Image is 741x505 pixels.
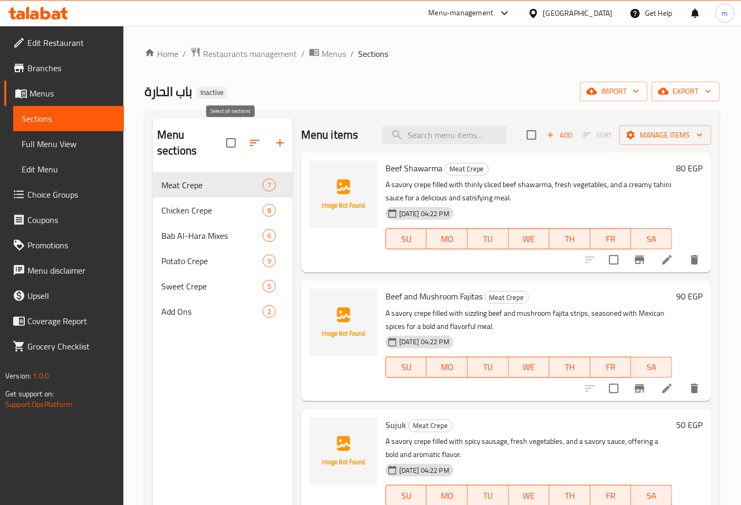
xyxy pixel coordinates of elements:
[485,291,529,304] div: Meat Crepe
[161,229,263,242] span: Bab Al-Hara Mixes
[591,357,632,378] button: FR
[395,209,454,219] span: [DATE] 04:22 PM
[4,182,124,207] a: Choice Groups
[182,47,186,60] li: /
[267,130,293,156] button: Add section
[682,247,707,273] button: delete
[153,299,293,324] div: Add Ons2
[153,248,293,274] div: Potato Crepe9
[33,369,49,383] span: 1.0.0
[27,213,116,226] span: Coupons
[161,255,263,267] div: Potato Crepe
[27,239,116,251] span: Promotions
[27,188,116,201] span: Choice Groups
[382,126,507,144] input: search
[301,47,305,60] li: /
[4,258,124,283] a: Menu disclaimer
[386,160,442,176] span: Beef Shawarma
[652,82,720,101] button: export
[22,112,116,125] span: Sections
[161,179,263,191] span: Meat Crepe
[196,88,228,97] span: Inactive
[13,157,124,182] a: Edit Menu
[395,465,454,475] span: [DATE] 04:22 PM
[263,255,276,267] div: items
[390,360,422,375] span: SU
[27,289,116,302] span: Upsell
[521,124,543,146] span: Select section
[545,129,574,141] span: Add
[4,308,124,334] a: Coverage Report
[631,357,672,378] button: SA
[27,264,116,277] span: Menu disclaimer
[589,85,639,98] span: import
[386,357,427,378] button: SU
[145,47,720,61] nav: breadcrumb
[595,360,628,375] span: FR
[153,274,293,299] div: Sweet Crepe5
[4,30,124,55] a: Edit Restaurant
[263,256,275,266] span: 9
[603,249,625,271] span: Select to update
[550,357,591,378] button: TH
[722,7,728,19] span: m
[472,231,505,247] span: TU
[161,204,263,217] span: Chicken Crepe
[554,231,586,247] span: TH
[301,127,359,143] h2: Menu items
[677,417,703,432] h6: 50 EGP
[5,387,54,401] span: Get support on:
[309,47,346,61] a: Menus
[636,231,668,247] span: SA
[395,337,454,347] span: [DATE] 04:22 PM
[543,7,613,19] div: [GEOGRAPHIC_DATA]
[4,334,124,359] a: Grocery Checklist
[427,228,468,249] button: MO
[408,420,453,432] div: Meat Crepe
[431,231,464,247] span: MO
[627,376,652,401] button: Branch-specific-item
[386,178,672,205] p: A savory crepe filled with thinly sliced beef shawarma, fresh vegetables, and a creamy tahini sau...
[429,7,494,20] div: Menu-management
[636,488,668,503] span: SA
[554,360,586,375] span: TH
[4,207,124,232] a: Coupons
[386,417,406,433] span: Sujuk
[5,397,72,411] a: Support.OpsPlatform
[153,223,293,248] div: Bab Al-Hara Mixes6
[660,85,711,98] span: export
[153,198,293,223] div: Chicken Crepe8
[431,360,464,375] span: MO
[13,131,124,157] a: Full Menu View
[543,127,576,143] span: Add item
[472,360,505,375] span: TU
[4,81,124,106] a: Menus
[677,161,703,176] h6: 80 EGP
[513,231,546,247] span: WE
[263,231,275,241] span: 6
[628,129,703,142] span: Manage items
[390,231,422,247] span: SU
[580,82,648,101] button: import
[161,305,263,318] span: Add Ons
[445,163,488,175] span: Meat Crepe
[591,228,632,249] button: FR
[513,488,546,503] span: WE
[190,47,297,61] a: Restaurants management
[27,36,116,49] span: Edit Restaurant
[322,47,346,60] span: Menus
[310,289,377,356] img: Beef and Mushroom Fajitas
[427,357,468,378] button: MO
[196,86,228,99] div: Inactive
[263,307,275,317] span: 2
[161,280,263,293] span: Sweet Crepe
[431,488,464,503] span: MO
[263,206,275,216] span: 8
[263,229,276,242] div: items
[13,106,124,131] a: Sections
[358,47,388,60] span: Sections
[576,127,619,143] span: Select section first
